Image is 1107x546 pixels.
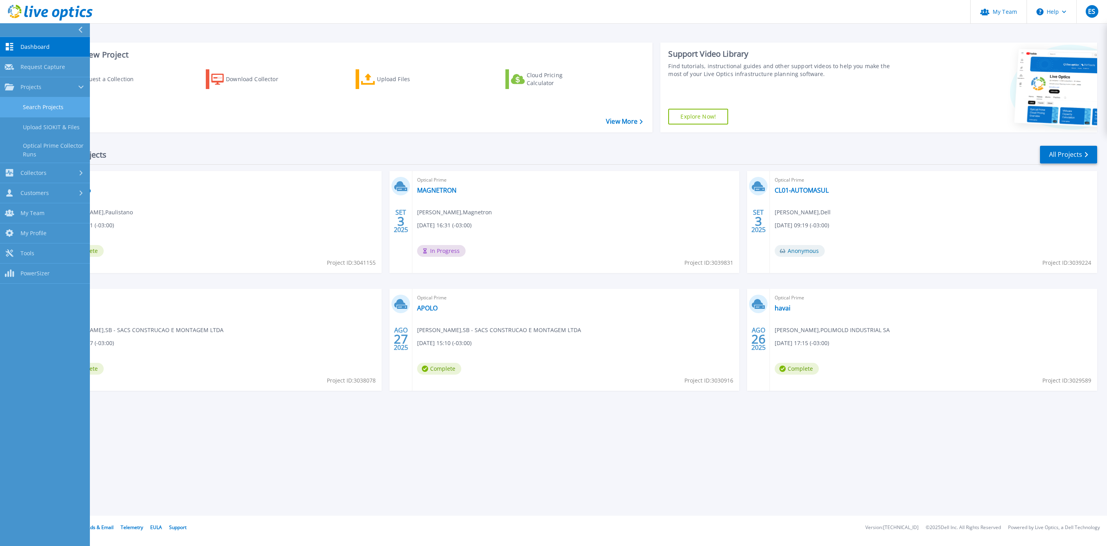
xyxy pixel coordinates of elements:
[668,109,728,124] a: Explore Now!
[417,221,471,230] span: [DATE] 16:31 (-03:00)
[20,250,34,257] span: Tools
[755,218,762,225] span: 3
[668,62,895,78] div: Find tutorials, instructional guides and other support videos to help you make the most of your L...
[20,270,50,277] span: PowerSizer
[206,69,294,89] a: Download Collector
[417,245,466,257] span: In Progress
[505,69,593,89] a: Cloud Pricing Calculator
[417,293,734,302] span: Optical Prime
[417,176,734,184] span: Optical Prime
[417,208,492,217] span: [PERSON_NAME] , Magnetron
[775,186,829,194] a: CL01-AUTOMASUL
[393,207,408,236] div: SET 2025
[397,218,404,225] span: 3
[87,524,114,531] a: Ads & Email
[20,63,65,71] span: Request Capture
[1088,8,1095,15] span: ES
[775,304,790,312] a: havai
[78,71,142,87] div: Request a Collection
[417,363,461,375] span: Complete
[60,208,133,217] span: [PERSON_NAME] , Paulistano
[121,524,143,531] a: Telemetry
[20,84,41,91] span: Projects
[417,186,457,194] a: MAGNETRON
[775,245,825,257] span: Anonymous
[775,293,1092,302] span: Optical Prime
[20,189,49,197] span: Customers
[20,210,45,217] span: My Team
[356,69,444,89] a: Upload Files
[1042,376,1091,385] span: Project ID: 3029589
[60,326,224,334] span: [PERSON_NAME] , SB - SACS CONSTRUCAO E MONTAGEM LTDA
[926,525,1001,530] li: © 2025 Dell Inc. All Rights Reserved
[417,304,438,312] a: APOLO
[417,339,471,347] span: [DATE] 15:10 (-03:00)
[327,258,376,267] span: Project ID: 3041155
[226,71,289,87] div: Download Collector
[527,71,590,87] div: Cloud Pricing Calculator
[606,118,643,125] a: View More
[393,325,408,353] div: AGO 2025
[775,339,829,347] span: [DATE] 17:15 (-03:00)
[775,326,890,334] span: [PERSON_NAME] , POLIMOLD INDUSTRIAL SA
[327,376,376,385] span: Project ID: 3038078
[56,69,144,89] a: Request a Collection
[56,50,643,59] h3: Start a New Project
[394,336,408,342] span: 27
[751,207,766,236] div: SET 2025
[751,336,766,342] span: 26
[1008,525,1100,530] li: Powered by Live Optics, a Dell Technology
[60,176,377,184] span: Optical Prime
[684,258,733,267] span: Project ID: 3039831
[20,230,47,237] span: My Profile
[775,363,819,375] span: Complete
[1040,146,1097,163] a: All Projects
[417,326,581,334] span: [PERSON_NAME] , SB - SACS CONSTRUCAO E MONTAGEM LTDA
[377,71,440,87] div: Upload Files
[668,49,895,59] div: Support Video Library
[684,376,733,385] span: Project ID: 3030916
[169,524,186,531] a: Support
[150,524,162,531] a: EULA
[20,43,50,50] span: Dashboard
[775,208,831,217] span: [PERSON_NAME] , Dell
[775,221,829,230] span: [DATE] 09:19 (-03:00)
[20,169,47,176] span: Collectors
[60,293,377,302] span: Optical Prime
[865,525,919,530] li: Version: [TECHNICAL_ID]
[775,176,1092,184] span: Optical Prime
[751,325,766,353] div: AGO 2025
[1042,258,1091,267] span: Project ID: 3039224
